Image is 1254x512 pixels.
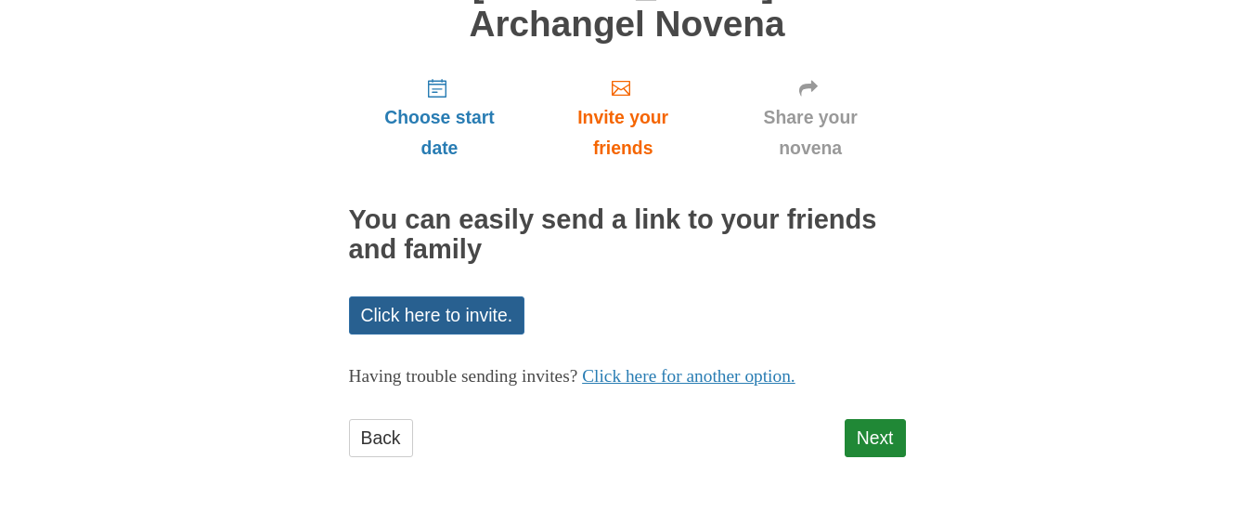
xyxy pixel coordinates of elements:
a: Next [845,419,906,457]
a: Back [349,419,413,457]
a: Click here for another option. [582,366,795,386]
a: Share your novena [716,62,906,173]
a: Choose start date [349,62,531,173]
a: Invite your friends [530,62,715,173]
span: Invite your friends [549,102,696,164]
span: Having trouble sending invites? [349,366,578,386]
span: Choose start date [368,102,512,164]
span: Share your novena [734,102,887,164]
a: Click here to invite. [349,296,525,335]
h2: You can easily send a link to your friends and family [349,205,906,265]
